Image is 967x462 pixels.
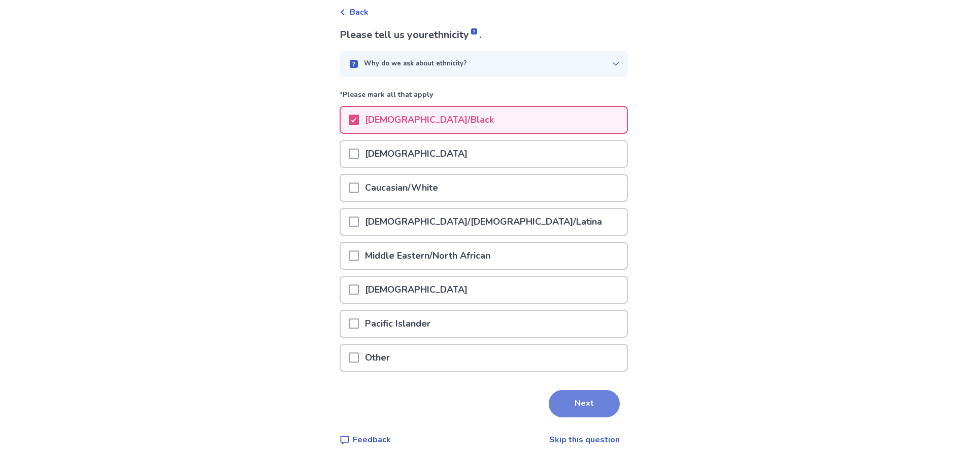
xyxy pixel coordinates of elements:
[359,141,474,167] p: [DEMOGRAPHIC_DATA]
[340,89,628,106] p: *Please mark all that apply
[340,27,628,43] p: Please tell us your .
[364,59,467,69] p: Why do we ask about ethnicity?
[549,390,620,417] button: Next
[359,243,496,269] p: Middle Eastern/North African
[359,345,396,371] p: Other
[353,434,391,446] p: Feedback
[549,434,620,445] a: Skip this question
[340,434,391,446] a: Feedback
[359,277,474,303] p: [DEMOGRAPHIC_DATA]
[359,311,437,337] p: Pacific Islander
[428,28,479,42] span: ethnicity
[359,209,608,235] p: [DEMOGRAPHIC_DATA]/[DEMOGRAPHIC_DATA]/Latina
[359,175,444,201] p: Caucasian/White
[350,6,369,18] span: Back
[359,107,500,133] p: [DEMOGRAPHIC_DATA]/Black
